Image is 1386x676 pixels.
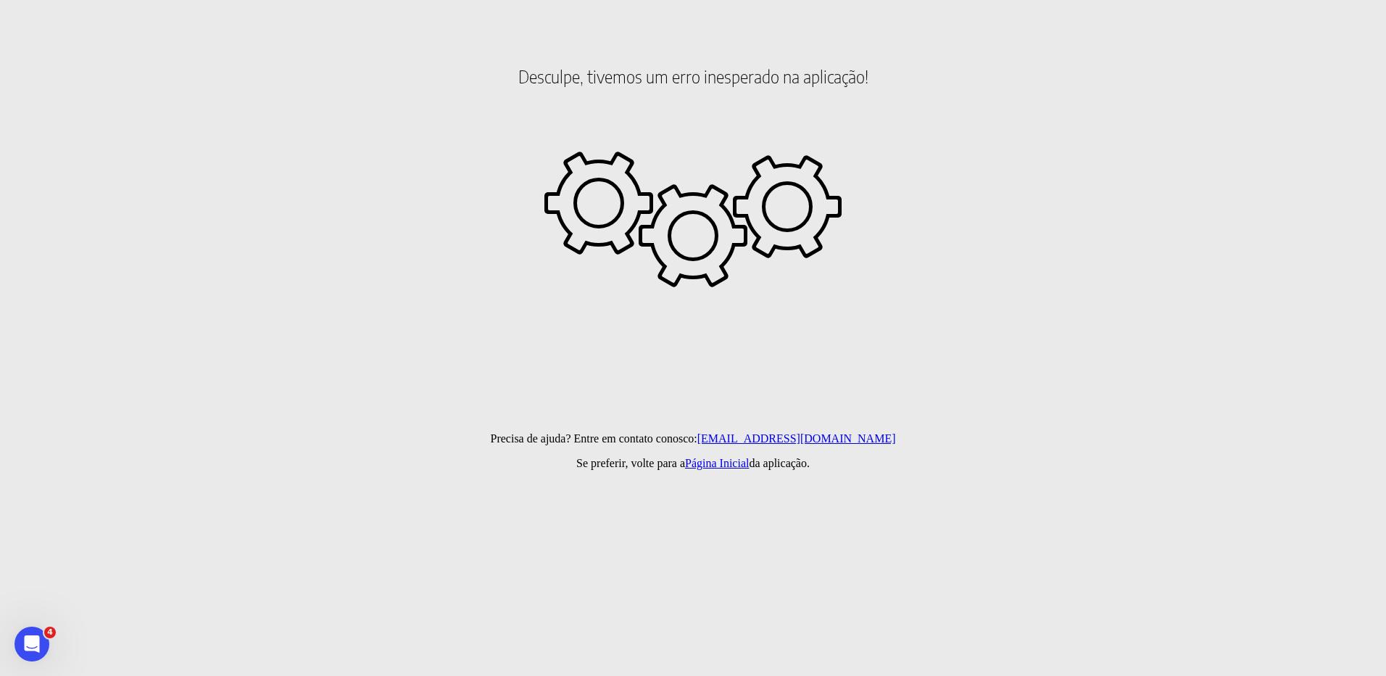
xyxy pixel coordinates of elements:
[44,627,56,638] span: 4
[6,432,1380,445] p: Precisa de ajuda? Entre em contato conosco:
[6,15,1380,138] h2: Desculpe, tivemos um erro inesperado na aplicação!
[14,627,49,661] iframe: Intercom live chat
[685,457,749,469] a: Página Inicial
[6,457,1380,470] p: Se preferir, volte para a da aplicação.
[697,432,896,445] a: [EMAIL_ADDRESS][DOMAIN_NAME]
